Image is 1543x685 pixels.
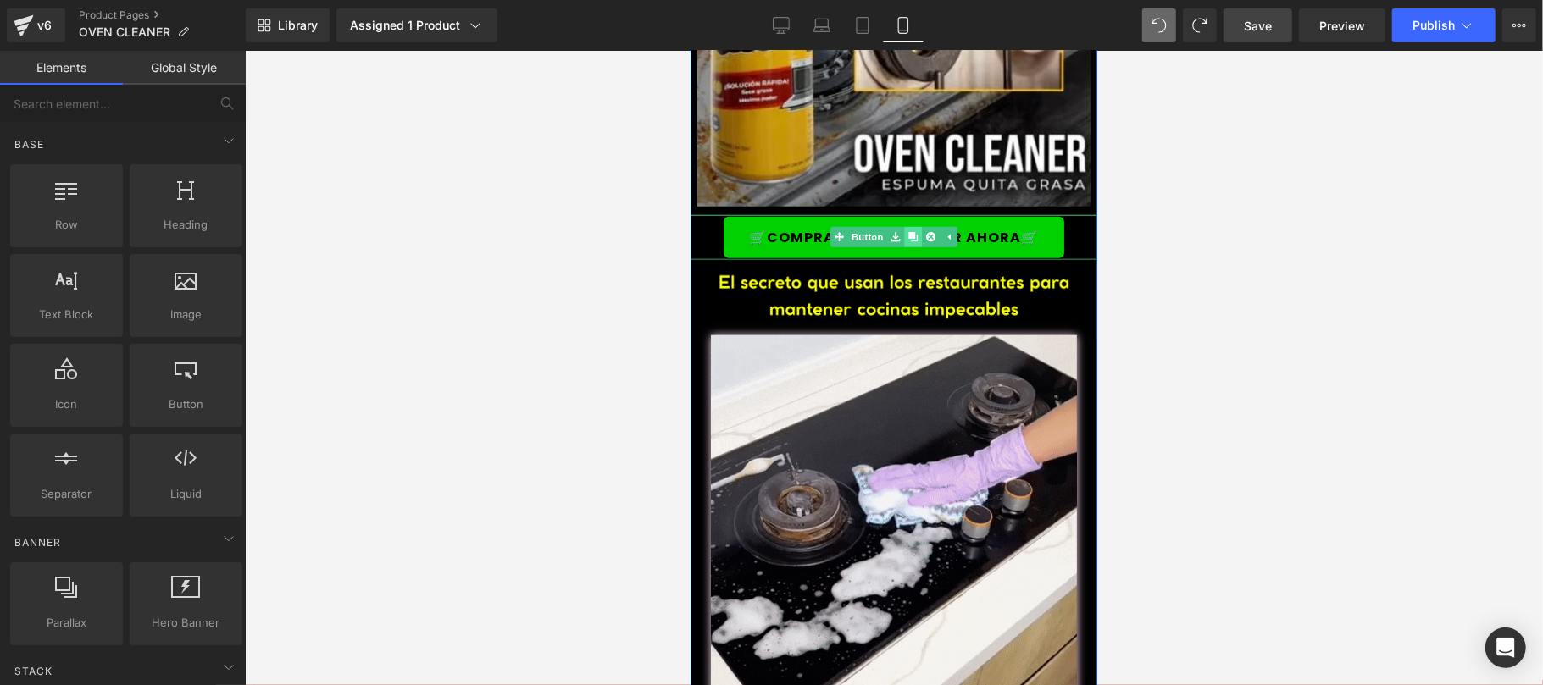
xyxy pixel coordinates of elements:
[197,176,214,196] a: Save element
[1142,8,1176,42] button: Undo
[13,663,54,679] span: Stack
[158,176,197,196] span: Button
[761,8,802,42] a: Desktop
[1299,8,1385,42] a: Preview
[1502,8,1536,42] button: More
[15,306,118,323] span: Text Block
[842,8,883,42] a: Tablet
[135,485,237,503] span: Liquid
[31,164,375,209] a: 🛒COMPRAR OVEN CLEANER AHORA🛒
[34,14,55,36] div: v6
[802,8,842,42] a: Laptop
[135,216,237,234] span: Heading
[15,395,118,413] span: Icon
[231,176,249,196] a: Delete Element
[15,485,118,503] span: Separator
[79,8,246,22] a: Product Pages
[135,306,237,323] span: Image
[883,8,924,42] a: Mobile
[1485,627,1526,668] div: Open Intercom Messenger
[214,176,231,196] a: Clone Element
[135,614,237,632] span: Hero Banner
[1183,8,1217,42] button: Redo
[15,614,118,632] span: Parallax
[123,51,246,85] a: Global Style
[15,216,118,234] span: Row
[58,179,348,195] span: 🛒COMPRAR OVEN CLEANER AHORA🛒
[1392,8,1496,42] button: Publish
[249,176,267,196] a: Expand / Collapse
[79,25,170,39] span: OVEN CLEANER
[350,17,484,34] div: Assigned 1 Product
[135,395,237,413] span: Button
[13,136,46,152] span: Base
[246,8,330,42] a: New Library
[278,18,318,33] span: Library
[7,8,65,42] a: v6
[1319,17,1365,35] span: Preview
[1244,17,1272,35] span: Save
[13,534,63,550] span: Banner
[1413,19,1455,32] span: Publish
